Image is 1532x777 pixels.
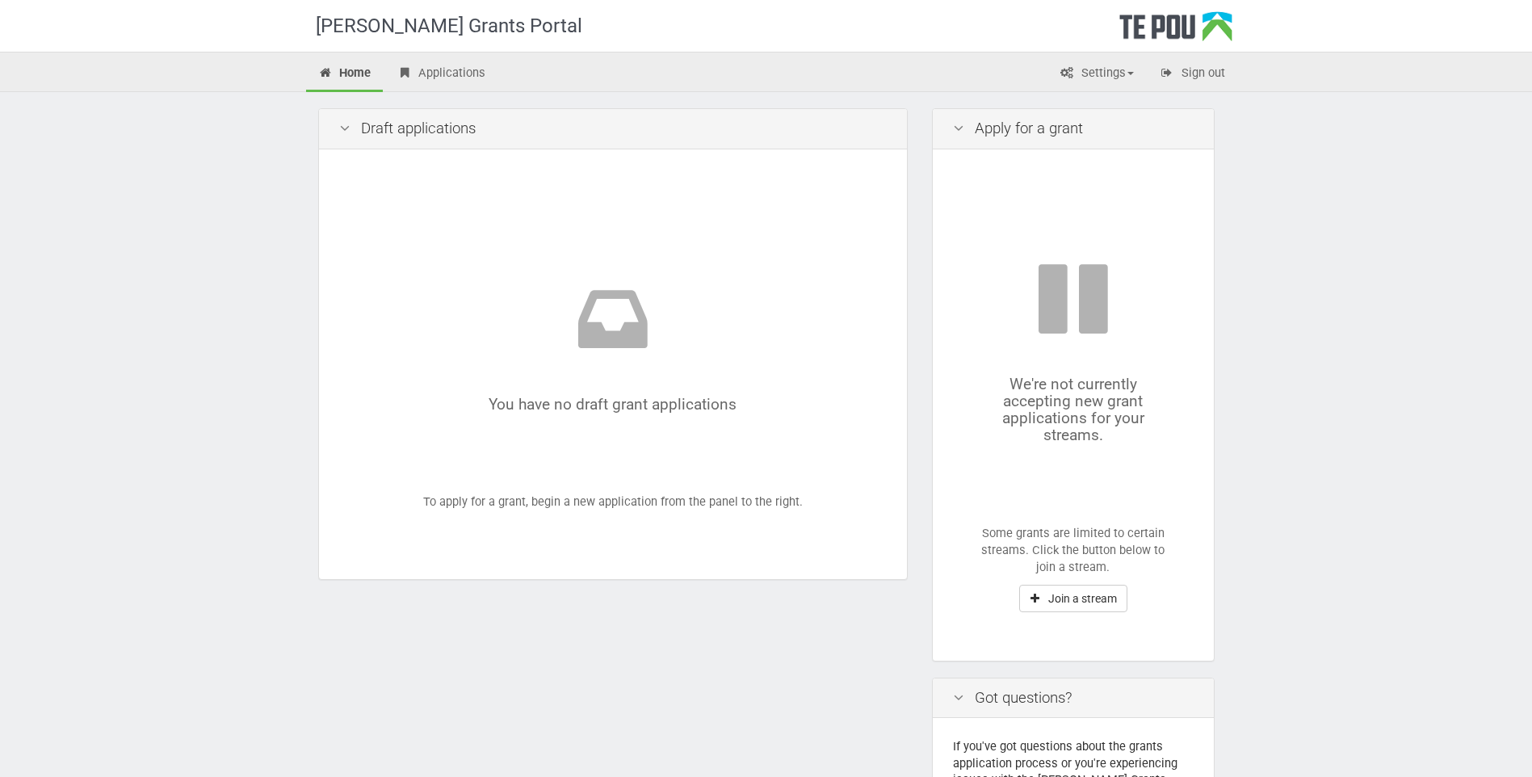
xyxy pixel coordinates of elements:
[1148,57,1237,92] a: Sign out
[388,279,838,413] div: You have no draft grant applications
[319,109,907,149] div: Draft applications
[981,258,1165,444] div: We're not currently accepting new grant applications for your streams.
[981,525,1165,577] p: Some grants are limited to certain streams. Click the button below to join a stream.
[1119,11,1232,52] div: Te Pou Logo
[933,678,1214,719] div: Got questions?
[1019,585,1127,612] button: Join a stream
[306,57,384,92] a: Home
[339,170,887,560] div: To apply for a grant, begin a new application from the panel to the right.
[1047,57,1146,92] a: Settings
[384,57,497,92] a: Applications
[933,109,1214,149] div: Apply for a grant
